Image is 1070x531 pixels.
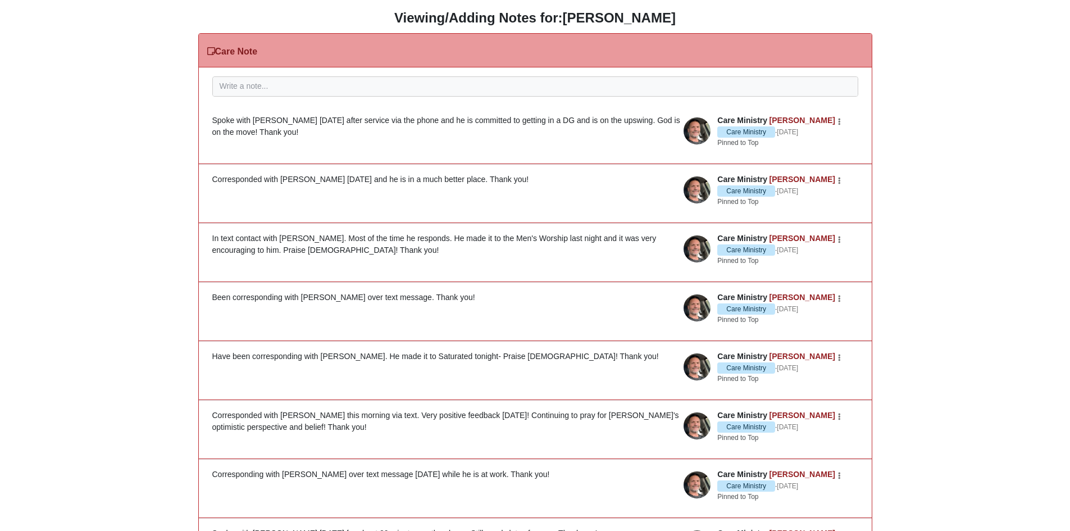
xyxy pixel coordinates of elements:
[684,471,711,498] img: Blain Moos
[770,352,835,361] a: [PERSON_NAME]
[717,126,775,138] span: Care Ministry
[212,233,858,256] div: In text contact with [PERSON_NAME]. Most of the time he responds. He made it to the Men's Worship...
[717,480,775,492] span: Care Ministry
[717,234,767,243] span: Care Ministry
[717,315,837,325] div: Pinned to Top
[777,423,798,431] time: September 10, 2025, 2:48 PM
[212,351,858,362] div: Have been corresponding with [PERSON_NAME]. He made it to Saturated tonight- Praise [DEMOGRAPHIC_...
[777,245,798,255] a: [DATE]
[684,412,711,439] img: Blain Moos
[777,127,798,137] a: [DATE]
[777,482,798,490] time: September 9, 2025, 11:29 AM
[717,244,777,256] span: ·
[717,374,837,384] div: Pinned to Top
[207,46,258,57] h3: Care Note
[717,185,775,197] span: Care Ministry
[717,116,767,125] span: Care Ministry
[212,174,858,185] div: Corresponded with [PERSON_NAME] [DATE] and he is in a much better place. Thank you!
[717,433,837,443] div: Pinned to Top
[777,422,798,432] a: [DATE]
[777,364,798,372] time: September 13, 2025, 10:18 PM
[717,470,767,479] span: Care Ministry
[212,469,858,480] div: Corresponding with [PERSON_NAME] over text message [DATE] while he is at work. Thank you!
[717,293,767,302] span: Care Ministry
[777,186,798,196] a: [DATE]
[717,138,837,148] div: Pinned to Top
[717,244,775,256] span: Care Ministry
[777,481,798,491] a: [DATE]
[717,256,837,266] div: Pinned to Top
[717,421,775,433] span: Care Ministry
[717,197,837,207] div: Pinned to Top
[777,187,798,195] time: September 25, 2025, 7:48 PM
[684,235,711,262] img: Blain Moos
[717,126,777,138] span: ·
[212,410,858,433] div: Corresponded with [PERSON_NAME] this morning via text. Very positive feedback [DATE]! Continuing ...
[212,115,858,138] div: Spoke with [PERSON_NAME] [DATE] after service via the phone and he is committed to getting in a D...
[777,246,798,254] time: September 22, 2025, 9:55 AM
[212,292,858,303] div: Been corresponding with [PERSON_NAME] over text message. Thank you!
[717,185,777,197] span: ·
[717,362,775,374] span: Care Ministry
[717,362,777,374] span: ·
[563,10,676,25] strong: [PERSON_NAME]
[717,411,767,420] span: Care Ministry
[717,303,777,315] span: ·
[8,10,1062,26] h3: Viewing/Adding Notes for:
[770,293,835,302] a: [PERSON_NAME]
[777,304,798,314] a: [DATE]
[777,363,798,373] a: [DATE]
[717,480,777,492] span: ·
[717,175,767,184] span: Care Ministry
[717,492,837,502] div: Pinned to Top
[770,175,835,184] a: [PERSON_NAME]
[684,294,711,321] img: Blain Moos
[777,128,798,136] time: September 28, 2025, 9:52 PM
[684,353,711,380] img: Blain Moos
[777,305,798,313] time: September 17, 2025, 8:54 AM
[770,470,835,479] a: [PERSON_NAME]
[770,116,835,125] a: [PERSON_NAME]
[770,411,835,420] a: [PERSON_NAME]
[717,421,777,433] span: ·
[717,303,775,315] span: Care Ministry
[684,117,711,144] img: Blain Moos
[770,234,835,243] a: [PERSON_NAME]
[684,176,711,203] img: Blain Moos
[717,352,767,361] span: Care Ministry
